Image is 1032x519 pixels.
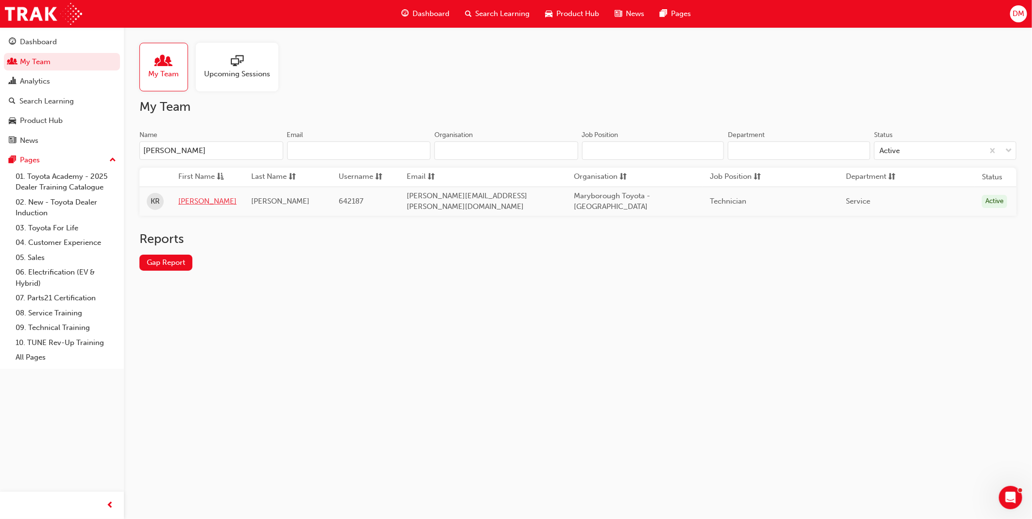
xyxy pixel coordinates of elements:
[710,171,763,183] button: Job Positionsorting-icon
[407,171,460,183] button: Emailsorting-icon
[401,8,409,20] span: guage-icon
[20,155,40,166] div: Pages
[434,141,578,160] input: Organisation
[754,171,761,183] span: sorting-icon
[178,196,237,207] a: [PERSON_NAME]
[139,231,1016,247] h2: Reports
[874,130,893,140] div: Status
[4,132,120,150] a: News
[217,171,224,183] span: asc-icon
[4,92,120,110] a: Search Learning
[19,96,74,107] div: Search Learning
[413,8,449,19] span: Dashboard
[12,320,120,335] a: 09. Technical Training
[999,486,1022,509] iframe: Intercom live chat
[4,72,120,90] a: Analytics
[251,197,310,206] span: [PERSON_NAME]
[607,4,653,24] a: news-iconNews
[151,196,160,207] span: KR
[139,99,1016,115] h2: My Team
[231,55,243,69] span: sessionType_ONLINE_URL-icon
[4,53,120,71] a: My Team
[4,33,120,51] a: Dashboard
[5,3,82,25] img: Trak
[574,191,650,211] span: Maryborough Toyota - [GEOGRAPHIC_DATA]
[457,4,538,24] a: search-iconSearch Learning
[582,141,724,160] input: Job Position
[728,130,765,140] div: Department
[1010,5,1027,22] button: DM
[287,141,431,160] input: Email
[109,154,116,167] span: up-icon
[879,145,900,156] div: Active
[9,58,16,67] span: people-icon
[139,255,192,271] a: Gap Report
[375,171,382,183] span: sorting-icon
[428,171,435,183] span: sorting-icon
[12,169,120,195] a: 01. Toyota Academy - 2025 Dealer Training Catalogue
[407,171,426,183] span: Email
[660,8,668,20] span: pages-icon
[574,171,627,183] button: Organisationsorting-icon
[196,43,286,91] a: Upcoming Sessions
[12,235,120,250] a: 04. Customer Experience
[12,221,120,236] a: 03. Toyota For Life
[157,55,170,69] span: people-icon
[574,171,618,183] span: Organisation
[12,350,120,365] a: All Pages
[4,151,120,169] button: Pages
[12,335,120,350] a: 10. TUNE Rev-Up Training
[982,195,1007,208] div: Active
[204,69,270,80] span: Upcoming Sessions
[339,171,392,183] button: Usernamesorting-icon
[20,115,63,126] div: Product Hub
[888,171,895,183] span: sorting-icon
[1013,8,1024,19] span: DM
[139,141,283,160] input: Name
[557,8,600,19] span: Product Hub
[465,8,472,20] span: search-icon
[1005,145,1012,157] span: down-icon
[20,135,38,146] div: News
[339,171,373,183] span: Username
[178,171,215,183] span: First Name
[671,8,691,19] span: Pages
[846,197,870,206] span: Service
[12,195,120,221] a: 02. New - Toyota Dealer Induction
[107,500,114,512] span: prev-icon
[287,130,304,140] div: Email
[4,31,120,151] button: DashboardMy TeamAnalyticsSearch LearningProduct HubNews
[20,36,57,48] div: Dashboard
[394,4,457,24] a: guage-iconDashboard
[4,112,120,130] a: Product Hub
[582,130,619,140] div: Job Position
[139,130,157,140] div: Name
[538,4,607,24] a: car-iconProduct Hub
[476,8,530,19] span: Search Learning
[710,197,746,206] span: Technician
[12,265,120,291] a: 06. Electrification (EV & Hybrid)
[982,172,1002,183] th: Status
[9,156,16,165] span: pages-icon
[615,8,622,20] span: news-icon
[9,137,16,145] span: news-icon
[619,171,627,183] span: sorting-icon
[653,4,699,24] a: pages-iconPages
[434,130,473,140] div: Organisation
[846,171,899,183] button: Departmentsorting-icon
[9,97,16,106] span: search-icon
[12,250,120,265] a: 05. Sales
[149,69,179,80] span: My Team
[289,171,296,183] span: sorting-icon
[339,197,363,206] span: 642187
[9,38,16,47] span: guage-icon
[846,171,886,183] span: Department
[251,171,287,183] span: Last Name
[710,171,752,183] span: Job Position
[178,171,232,183] button: First Nameasc-icon
[9,77,16,86] span: chart-icon
[251,171,305,183] button: Last Namesorting-icon
[12,306,120,321] a: 08. Service Training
